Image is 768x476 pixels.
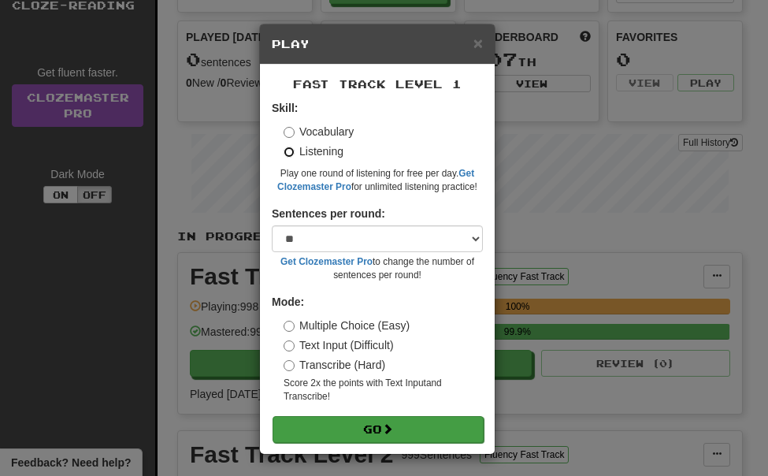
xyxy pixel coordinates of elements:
[284,360,295,371] input: Transcribe (Hard)
[272,167,483,194] small: Play one round of listening for free per day. for unlimited listening practice!
[473,34,483,52] span: ×
[284,127,295,138] input: Vocabulary
[284,143,343,159] label: Listening
[280,256,373,267] a: Get Clozemaster Pro
[272,255,483,282] small: to change the number of sentences per round!
[284,318,410,333] label: Multiple Choice (Easy)
[284,124,354,139] label: Vocabulary
[272,296,304,308] strong: Mode:
[293,77,462,91] span: Fast Track Level 1
[272,206,385,221] label: Sentences per round:
[473,35,483,51] button: Close
[272,36,483,52] h5: Play
[273,416,484,443] button: Go
[284,147,295,158] input: Listening
[284,357,385,373] label: Transcribe (Hard)
[284,321,295,332] input: Multiple Choice (Easy)
[284,337,394,353] label: Text Input (Difficult)
[284,340,295,351] input: Text Input (Difficult)
[284,377,483,403] small: Score 2x the points with Text Input and Transcribe !
[272,102,298,114] strong: Skill:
